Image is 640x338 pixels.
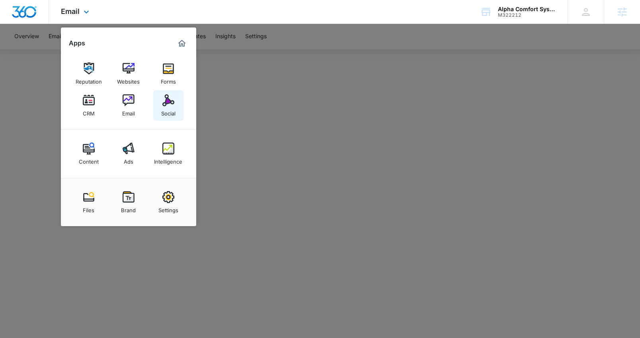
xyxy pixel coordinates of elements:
[61,7,80,16] span: Email
[83,106,95,117] div: CRM
[498,6,556,12] div: account name
[158,203,178,213] div: Settings
[83,203,94,213] div: Files
[69,39,85,47] h2: Apps
[113,187,144,217] a: Brand
[74,139,104,169] a: Content
[154,154,182,165] div: Intelligence
[161,106,176,117] div: Social
[113,139,144,169] a: Ads
[74,187,104,217] a: Files
[117,74,140,85] div: Websites
[161,74,176,85] div: Forms
[74,90,104,121] a: CRM
[113,59,144,89] a: Websites
[113,90,144,121] a: Email
[122,106,135,117] div: Email
[76,74,102,85] div: Reputation
[74,59,104,89] a: Reputation
[176,37,188,50] a: Marketing 360® Dashboard
[79,154,99,165] div: Content
[121,203,136,213] div: Brand
[124,154,133,165] div: Ads
[498,12,556,18] div: account id
[153,90,183,121] a: Social
[153,59,183,89] a: Forms
[153,187,183,217] a: Settings
[153,139,183,169] a: Intelligence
